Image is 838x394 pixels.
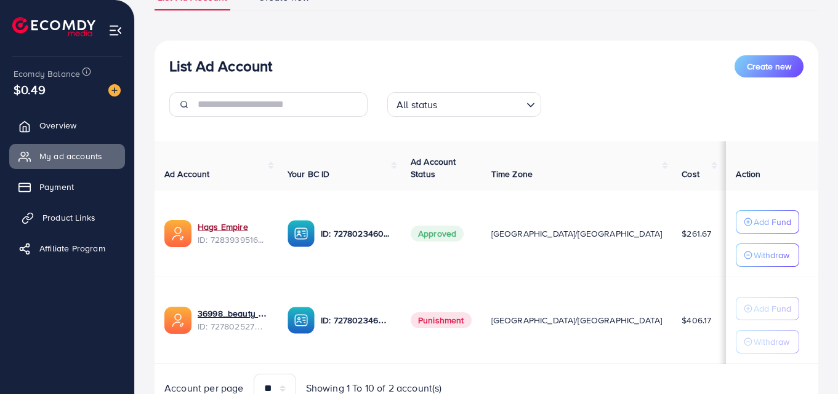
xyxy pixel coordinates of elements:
span: Approved [411,226,464,242]
a: My ad accounts [9,144,125,168]
span: Ad Account [164,168,210,180]
span: Time Zone [491,168,533,180]
span: $0.49 [14,81,46,98]
img: ic-ads-acc.e4c84228.svg [164,220,191,247]
div: <span class='underline'>Hags Empire </span></br>7283939516858171393 [198,221,268,246]
a: 36998_beauty master_1694547352106 [198,307,268,320]
span: ID: 7283939516858171393 [198,234,268,246]
iframe: Chat [786,339,829,385]
h3: List Ad Account [169,57,272,75]
p: ID: 7278023460230660097 [321,313,391,328]
span: All status [394,96,440,114]
p: Add Fund [754,215,791,229]
img: ic-ba-acc.ded83a64.svg [288,307,315,334]
span: Your BC ID [288,168,330,180]
span: ID: 7278025278469963777 [198,320,268,333]
span: Punishment [411,312,472,328]
span: Product Links [42,211,95,224]
div: <span class='underline'>36998_beauty master_1694547352106</span></br>7278025278469963777 [198,307,268,333]
p: Add Fund [754,301,791,316]
p: ID: 7278023460230660097 [321,226,391,241]
a: Overview [9,113,125,138]
button: Withdraw [736,330,799,353]
img: logo [12,17,95,36]
span: [GEOGRAPHIC_DATA]/[GEOGRAPHIC_DATA] [491,314,663,326]
img: ic-ba-acc.ded83a64.svg [288,220,315,247]
button: Withdraw [736,243,799,267]
button: Create new [735,55,804,77]
a: Hags Empire [198,221,248,233]
a: Payment [9,175,125,199]
span: Payment [39,181,74,193]
span: Ad Account Status [411,156,456,180]
input: Search for option [441,93,522,114]
img: ic-ads-acc.e4c84228.svg [164,307,191,334]
img: menu [108,23,123,37]
a: Product Links [9,205,125,230]
span: Action [736,168,760,180]
span: Affiliate Program [39,242,105,254]
a: Affiliate Program [9,236,125,261]
span: Ecomdy Balance [14,68,80,80]
span: Cost [682,168,699,180]
div: Search for option [387,92,541,117]
span: $261.67 [682,227,711,240]
span: My ad accounts [39,150,102,162]
span: Create new [747,60,791,73]
span: Overview [39,119,76,132]
p: Withdraw [754,248,789,262]
span: [GEOGRAPHIC_DATA]/[GEOGRAPHIC_DATA] [491,227,663,240]
img: image [108,84,121,97]
button: Add Fund [736,297,799,320]
span: $406.17 [682,314,711,326]
p: Withdraw [754,334,789,349]
button: Add Fund [736,210,799,234]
